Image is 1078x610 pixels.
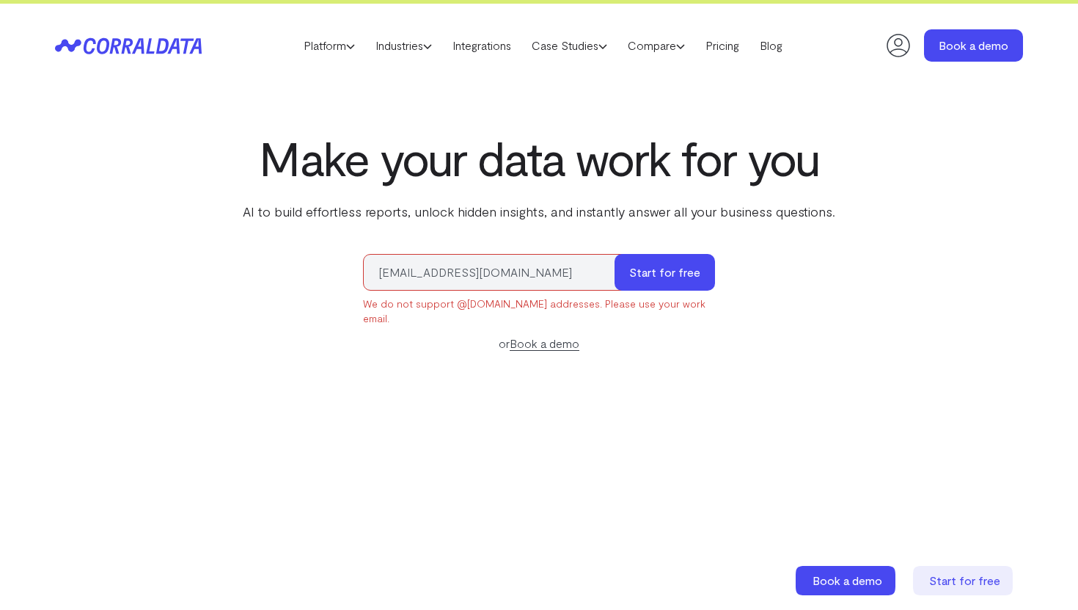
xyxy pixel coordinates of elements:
a: Pricing [695,35,749,57]
a: Case Studies [521,35,617,57]
h1: Make your data work for you [240,131,838,184]
a: Compare [617,35,695,57]
input: Enter work email* [363,254,629,291]
div: or [363,335,715,352]
span: Book a demo [813,573,882,587]
a: Book a demo [796,566,898,595]
button: Start for free [615,254,715,291]
a: Platform [293,35,365,57]
a: Industries [365,35,442,57]
a: Book a demo [510,336,579,351]
a: Start for free [913,566,1016,595]
a: Book a demo [924,29,1023,62]
a: Blog [749,35,793,57]
a: Integrations [442,35,521,57]
p: AI to build effortless reports, unlock hidden insights, and instantly answer all your business qu... [240,202,838,221]
span: Start for free [929,573,1000,587]
div: We do not support @[DOMAIN_NAME] addresses. Please use your work email. [363,297,715,326]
